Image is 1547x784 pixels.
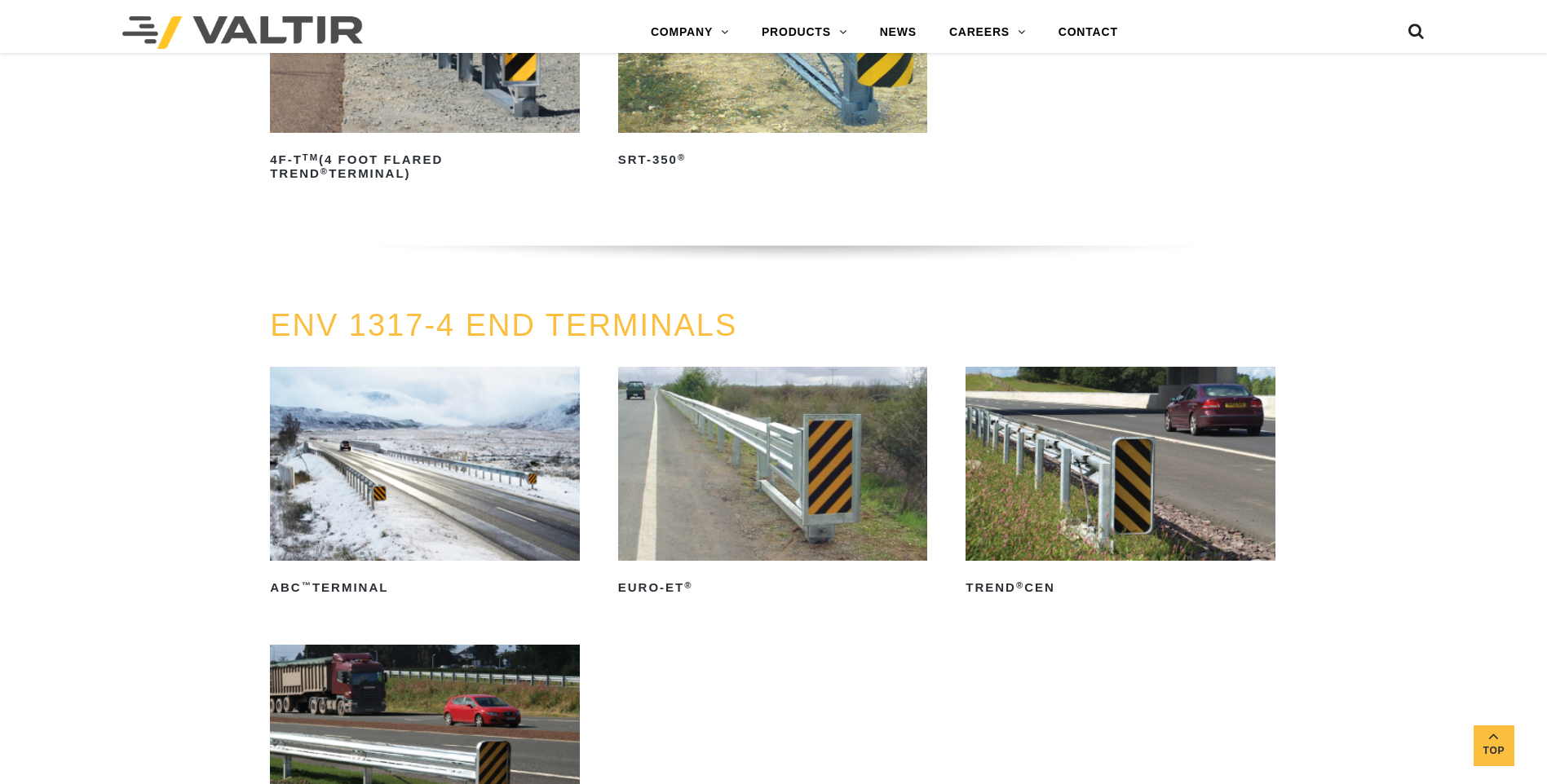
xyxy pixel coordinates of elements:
[1474,742,1514,760] span: Top
[270,308,737,342] a: ENV 1317-4 END TERMINALS
[270,148,580,187] h2: 4F-T (4 Foot Flared TREND Terminal)
[1016,580,1024,590] sup: ®
[122,16,363,49] img: Valtir
[270,367,580,601] a: ABC™Terminal
[684,580,692,590] sup: ®
[966,575,1275,601] h2: TREND CEN
[618,575,928,601] h2: Euro-ET
[634,16,745,49] a: COMPANY
[864,16,933,49] a: NEWS
[270,575,580,601] h2: ABC Terminal
[1042,16,1134,49] a: CONTACT
[618,148,928,174] h2: SRT-350
[618,367,928,601] a: Euro-ET®
[1474,725,1514,766] a: Top
[966,367,1275,601] a: TREND®CEN
[745,16,864,49] a: PRODUCTS
[678,152,686,162] sup: ®
[302,580,312,590] sup: ™
[933,16,1042,49] a: CAREERS
[303,152,319,162] sup: TM
[320,166,329,176] sup: ®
